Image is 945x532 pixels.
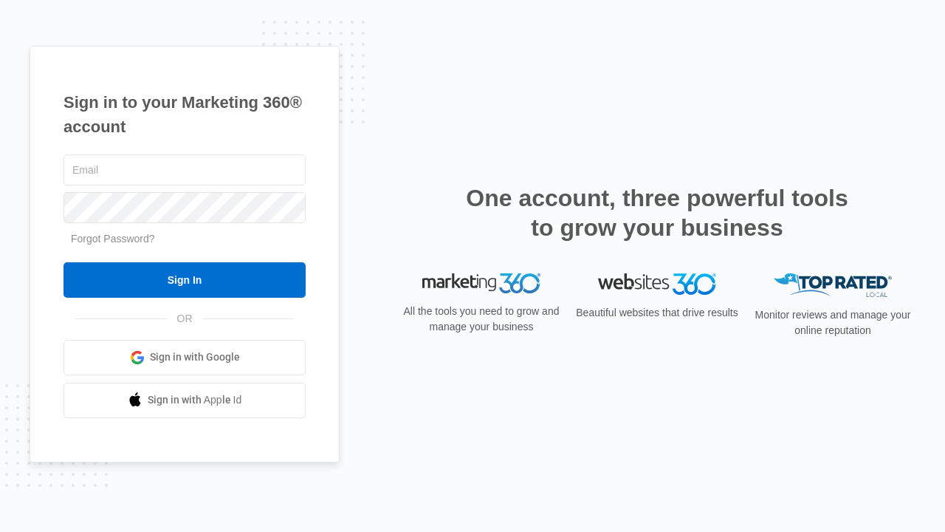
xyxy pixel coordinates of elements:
[422,273,540,294] img: Marketing 360
[63,340,306,375] a: Sign in with Google
[461,183,853,242] h2: One account, three powerful tools to grow your business
[399,304,564,335] p: All the tools you need to grow and manage your business
[750,307,915,338] p: Monitor reviews and manage your online reputation
[148,392,242,408] span: Sign in with Apple Id
[63,383,306,418] a: Sign in with Apple Id
[150,349,240,365] span: Sign in with Google
[167,311,203,327] span: OR
[774,273,892,298] img: Top Rated Local
[598,273,716,295] img: Websites 360
[63,262,306,298] input: Sign In
[71,233,155,245] a: Forgot Password?
[574,305,740,321] p: Beautiful websites that drive results
[63,90,306,139] h1: Sign in to your Marketing 360® account
[63,154,306,185] input: Email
